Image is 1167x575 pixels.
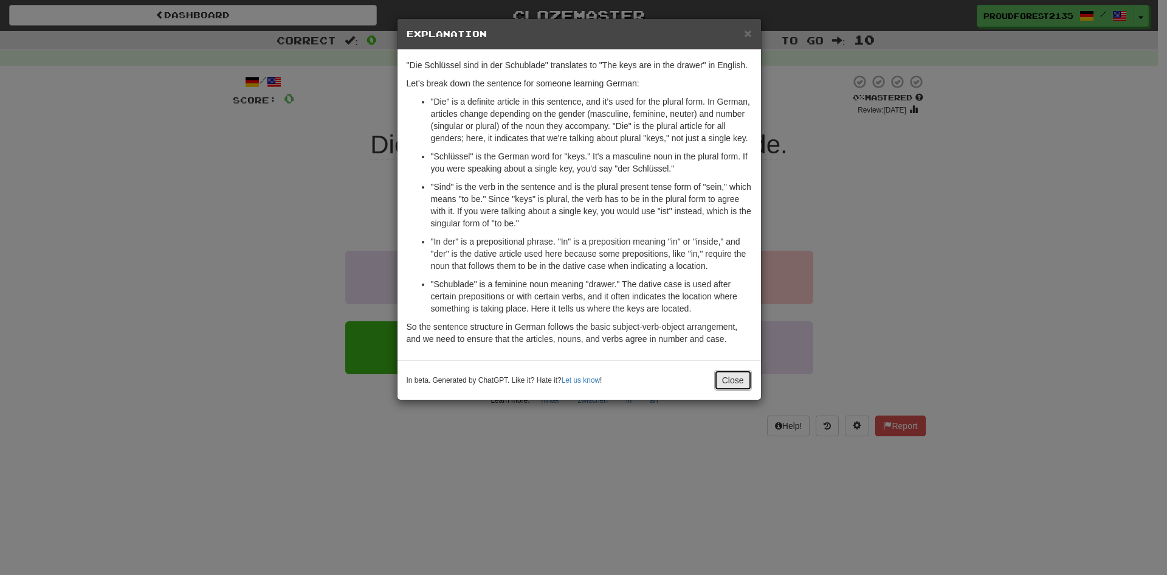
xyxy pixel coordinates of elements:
span: × [744,26,751,40]
button: Close [744,27,751,40]
p: "In der" is a prepositional phrase. "In" is a preposition meaning "in" or "inside," and "der" is ... [431,235,752,272]
p: "Schlüssel" is the German word for "keys." It's a masculine noun in the plural form. If you were ... [431,150,752,175]
button: Close [714,370,752,391]
small: In beta. Generated by ChatGPT. Like it? Hate it? ! [407,375,602,386]
h5: Explanation [407,28,752,40]
p: "Schublade" is a feminine noun meaning "drawer." The dative case is used after certain prepositio... [431,278,752,315]
p: Let's break down the sentence for someone learning German: [407,77,752,89]
a: Let us know [562,376,600,385]
p: "Die" is a definite article in this sentence, and it's used for the plural form. In German, artic... [431,96,752,144]
p: "Sind" is the verb in the sentence and is the plural present tense form of "sein," which means "t... [431,181,752,229]
p: So the sentence structure in German follows the basic subject-verb-object arrangement, and we nee... [407,321,752,345]
p: "Die Schlüssel sind in der Schublade" translates to "The keys are in the drawer" in English. [407,59,752,71]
